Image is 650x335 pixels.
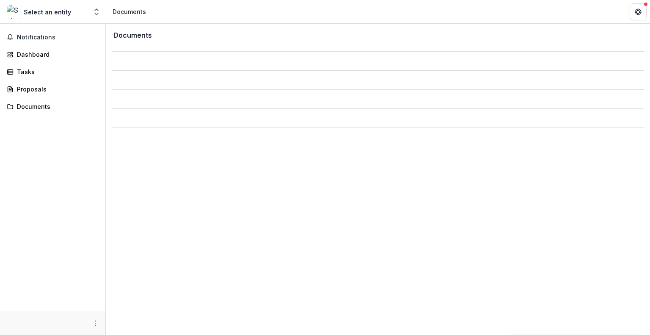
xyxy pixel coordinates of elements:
[630,3,647,20] button: Get Help
[90,318,100,328] button: More
[113,7,146,16] div: Documents
[17,85,95,94] div: Proposals
[113,31,152,39] h3: Documents
[3,82,102,96] a: Proposals
[17,34,99,41] span: Notifications
[3,47,102,61] a: Dashboard
[24,8,71,17] div: Select an entity
[91,3,102,20] button: Open entity switcher
[109,6,149,18] nav: breadcrumb
[3,30,102,44] button: Notifications
[17,50,95,59] div: Dashboard
[17,67,95,76] div: Tasks
[7,5,20,19] img: Select an entity
[3,65,102,79] a: Tasks
[17,102,95,111] div: Documents
[3,100,102,114] a: Documents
